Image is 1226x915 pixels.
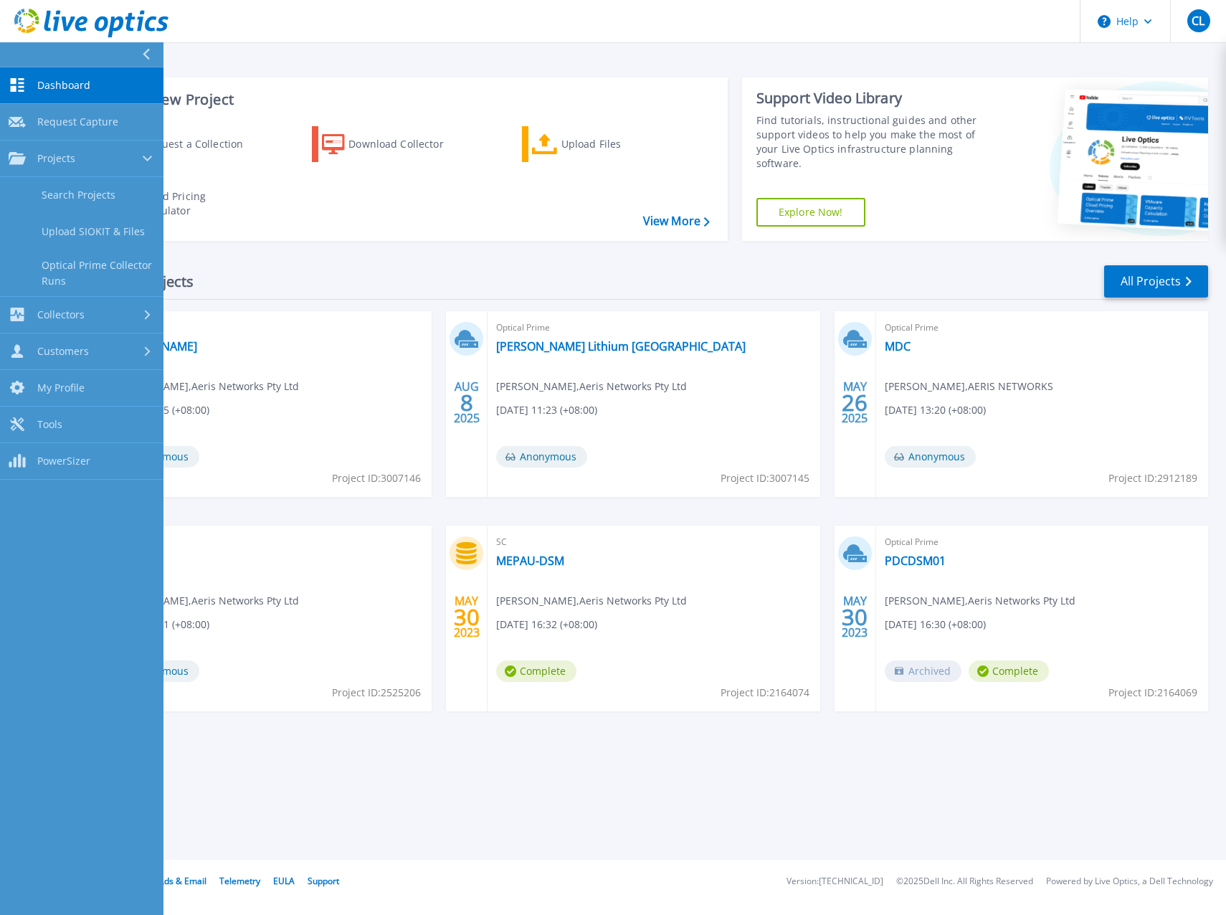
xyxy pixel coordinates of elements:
[496,446,587,468] span: Anonymous
[842,397,868,409] span: 26
[332,470,421,486] span: Project ID: 3007146
[496,617,597,632] span: [DATE] 16:32 (+08:00)
[643,214,710,228] a: View More
[496,339,746,354] a: [PERSON_NAME] Lithium [GEOGRAPHIC_DATA]
[1046,877,1213,886] li: Powered by Live Optics, a Dell Technology
[37,418,62,431] span: Tools
[332,685,421,701] span: Project ID: 2525206
[841,376,868,429] div: MAY 2025
[102,186,262,222] a: Cloud Pricing Calculator
[454,611,480,623] span: 30
[108,534,423,550] span: Optical Prime
[219,875,260,887] a: Telemetry
[496,593,687,609] span: [PERSON_NAME] , Aeris Networks Pty Ltd
[37,115,118,128] span: Request Capture
[496,320,811,336] span: Optical Prime
[522,126,682,162] a: Upload Files
[141,189,255,218] div: Cloud Pricing Calculator
[460,397,473,409] span: 8
[37,308,85,321] span: Collectors
[756,198,865,227] a: Explore Now!
[969,660,1049,682] span: Complete
[158,875,206,887] a: Ads & Email
[885,339,911,354] a: MDC
[108,379,299,394] span: [PERSON_NAME] , Aeris Networks Pty Ltd
[1108,685,1197,701] span: Project ID: 2164069
[37,455,90,468] span: PowerSizer
[102,92,709,108] h3: Start a New Project
[885,402,986,418] span: [DATE] 13:20 (+08:00)
[453,376,480,429] div: AUG 2025
[885,379,1053,394] span: [PERSON_NAME] , AERIS NETWORKS
[102,126,262,162] a: Request a Collection
[885,320,1199,336] span: Optical Prime
[496,379,687,394] span: [PERSON_NAME] , Aeris Networks Pty Ltd
[108,320,423,336] span: Optical Prime
[756,113,992,171] div: Find tutorials, instructional guides and other support videos to help you make the most of your L...
[453,591,480,643] div: MAY 2023
[756,89,992,108] div: Support Video Library
[496,660,576,682] span: Complete
[496,554,564,568] a: MEPAU-DSM
[1108,470,1197,486] span: Project ID: 2912189
[496,402,597,418] span: [DATE] 11:23 (+08:00)
[37,345,89,358] span: Customers
[108,593,299,609] span: [PERSON_NAME] , Aeris Networks Pty Ltd
[885,593,1075,609] span: [PERSON_NAME] , Aeris Networks Pty Ltd
[1192,15,1204,27] span: CL
[312,126,472,162] a: Download Collector
[37,381,85,394] span: My Profile
[885,534,1199,550] span: Optical Prime
[496,534,811,550] span: SC
[841,591,868,643] div: MAY 2023
[1104,265,1208,298] a: All Projects
[308,875,339,887] a: Support
[885,617,986,632] span: [DATE] 16:30 (+08:00)
[885,554,946,568] a: PDCDSM01
[37,79,90,92] span: Dashboard
[721,685,809,701] span: Project ID: 2164074
[896,877,1033,886] li: © 2025 Dell Inc. All Rights Reserved
[143,130,257,158] div: Request a Collection
[885,660,961,682] span: Archived
[561,130,676,158] div: Upload Files
[885,446,976,468] span: Anonymous
[348,130,463,158] div: Download Collector
[37,152,75,165] span: Projects
[273,875,295,887] a: EULA
[721,470,809,486] span: Project ID: 3007145
[787,877,883,886] li: Version: [TECHNICAL_ID]
[842,611,868,623] span: 30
